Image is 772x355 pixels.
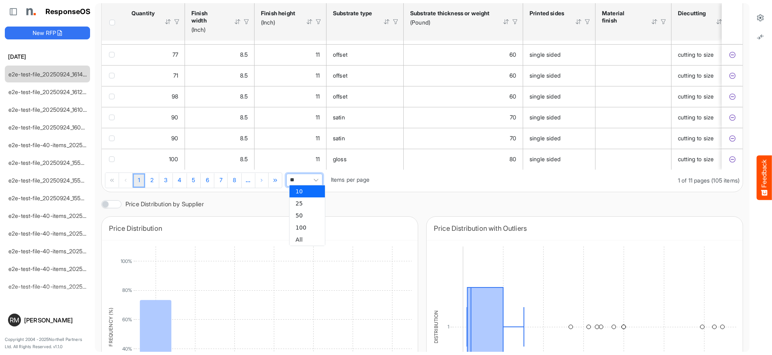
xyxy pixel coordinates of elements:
[255,107,326,128] td: 11 is template cell Column Header httpsnorthellcomontologiesmapping-rulesmeasurementhasfinishsize...
[595,44,671,65] td: is template cell Column Header httpsnorthellcomontologiesmapping-rulesmanufacturinghassubstratefi...
[722,128,744,149] td: 2bf1f55a-dad1-4068-8a3c-986b44951feb is template cell Column Header
[315,18,322,26] div: Filter Icon
[8,195,91,201] a: e2e-test-file_20250924_155648
[333,51,347,58] span: offset
[125,128,185,149] td: 90 is template cell Column Header httpsnorthellcomontologiesmapping-rulesorderhasquantity
[261,19,296,26] div: (Inch)
[8,106,90,113] a: e2e-test-file_20250924_161029
[711,177,739,184] span: (105 items)
[8,124,89,131] a: e2e-test-file_20250924_160917
[404,44,523,65] td: 60 is template cell Column Header httpsnorthellcomontologiesmapping-rulesmaterialhasmaterialthick...
[8,230,118,237] a: e2e-test-file-40-items_20250924_154244
[722,149,744,170] td: 36ba43fc-04d8-4e33-a22d-1db38b38419b is template cell Column Header
[102,128,125,149] td: checkbox
[410,19,492,26] div: (Pound)
[125,44,185,65] td: 77 is template cell Column Header httpsnorthellcomontologiesmapping-rulesorderhasquantity
[678,114,714,121] span: cutting to size
[671,149,736,170] td: cutting to size is template cell Column Header httpsnorthellcomontologiesmapping-rulesmanufacturi...
[187,173,201,188] a: Page 5 of 11 Pages
[678,51,714,58] span: cutting to size
[125,149,185,170] td: 100 is template cell Column Header httpsnorthellcomontologiesmapping-rulesorderhasquantity
[172,93,178,100] span: 98
[530,51,561,58] span: single sided
[333,10,373,17] div: Substrate type
[240,72,248,79] span: 8.5
[261,10,296,17] div: Finish height
[240,114,248,121] span: 8.5
[8,265,116,272] a: e2e-test-file-40-items_20250924_152927
[316,93,320,100] span: 11
[102,3,125,41] th: Header checkbox
[326,107,404,128] td: satin is template cell Column Header httpsnorthellcomontologiesmapping-rulesmaterialhassubstratem...
[333,114,345,121] span: satin
[185,86,255,107] td: 8.5 is template cell Column Header httpsnorthellcomontologiesmapping-rulesmeasurementhasfinishsiz...
[8,88,89,95] a: e2e-test-file_20250924_161235
[269,173,282,187] div: Go to last page
[201,173,214,188] a: Page 6 of 11 Pages
[171,135,178,142] span: 90
[333,135,345,142] span: satin
[173,72,178,79] span: 71
[8,212,117,219] a: e2e-test-file-40-items_20250924_155342
[404,65,523,86] td: 60 is template cell Column Header httpsnorthellcomontologiesmapping-rulesmaterialhasmaterialthick...
[316,72,320,79] span: 11
[316,135,320,142] span: 11
[404,107,523,128] td: 70 is template cell Column Header httpsnorthellcomontologiesmapping-rulesmaterialhasmaterialthick...
[404,128,523,149] td: 70 is template cell Column Header httpsnorthellcomontologiesmapping-rulesmaterialhasmaterialthick...
[131,10,154,17] div: Quantity
[255,149,326,170] td: 11 is template cell Column Header httpsnorthellcomontologiesmapping-rulesmeasurementhasfinishsize...
[316,114,320,121] span: 11
[509,51,516,58] span: 60
[602,10,641,24] div: Material finish
[8,177,91,184] a: e2e-test-file_20250924_155800
[595,149,671,170] td: is template cell Column Header httpsnorthellcomontologiesmapping-rulesmanufacturinghassubstratefi...
[510,114,516,121] span: 70
[255,65,326,86] td: 11 is template cell Column Header httpsnorthellcomontologiesmapping-rulesmeasurementhasfinishsize...
[530,156,561,162] span: single sided
[757,155,772,200] button: Feedback
[671,44,736,65] td: cutting to size is template cell Column Header httpsnorthellcomontologiesmapping-rulesmanufacturi...
[722,86,744,107] td: 0e3d882c-43dc-4366-89fd-974f6fcead51 is template cell Column Header
[523,128,595,149] td: single sided is template cell Column Header httpsnorthellcomontologiesmapping-rulesmanufacturingh...
[10,317,19,323] span: RM
[678,10,705,17] div: Diecutting
[410,10,492,17] div: Substrate thickness or weight
[326,44,404,65] td: offset is template cell Column Header httpsnorthellcomontologiesmapping-rulesmaterialhassubstrate...
[523,107,595,128] td: single sided is template cell Column Header httpsnorthellcomontologiesmapping-rulesmanufacturingh...
[333,93,347,100] span: offset
[404,86,523,107] td: 60 is template cell Column Header httpsnorthellcomontologiesmapping-rulesmaterialhasmaterialthick...
[392,18,399,26] div: Filter Icon
[326,86,404,107] td: offset is template cell Column Header httpsnorthellcomontologiesmapping-rulesmaterialhassubstrate...
[595,65,671,86] td: is template cell Column Header httpsnorthellcomontologiesmapping-rulesmanufacturinghassubstratefi...
[255,128,326,149] td: 11 is template cell Column Header httpsnorthellcomontologiesmapping-rulesmeasurementhasfinishsize...
[333,156,347,162] span: gloss
[326,128,404,149] td: satin is template cell Column Header httpsnorthellcomontologiesmapping-rulesmaterialhassubstratem...
[8,71,90,78] a: e2e-test-file_20250924_161429
[5,27,90,39] button: New RFP
[331,176,370,183] span: Items per page
[728,113,736,121] button: Exclude
[289,234,325,246] li: All
[316,51,320,58] span: 11
[510,135,516,142] span: 70
[8,142,117,148] a: e2e-test-file-40-items_20250924_160529
[125,107,185,128] td: 90 is template cell Column Header httpsnorthellcomontologiesmapping-rulesorderhasquantity
[255,44,326,65] td: 11 is template cell Column Header httpsnorthellcomontologiesmapping-rulesmeasurementhasfinishsize...
[678,135,714,142] span: cutting to size
[595,128,671,149] td: is template cell Column Header httpsnorthellcomontologiesmapping-rulesmanufacturinghassubstratefi...
[511,18,519,26] div: Filter Icon
[333,72,347,79] span: offset
[169,156,178,162] span: 100
[8,283,117,290] a: e2e-test-file-40-items_20250924_134702
[8,248,115,254] a: e2e-test-file-40-items_20250924_154112
[509,72,516,79] span: 60
[660,18,667,26] div: Filter Icon
[289,197,325,209] li: 25
[214,173,228,188] a: Page 7 of 11 Pages
[595,86,671,107] td: is template cell Column Header httpsnorthellcomontologiesmapping-rulesmanufacturinghassubstratefi...
[316,156,320,162] span: 11
[523,86,595,107] td: single sided is template cell Column Header httpsnorthellcomontologiesmapping-rulesmanufacturingh...
[173,173,187,188] a: Page 4 of 11 Pages
[173,18,181,26] div: Filter Icon
[22,4,38,20] img: Northell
